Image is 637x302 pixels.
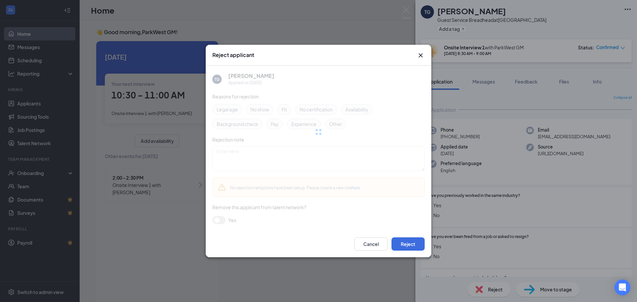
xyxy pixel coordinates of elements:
h3: Reject applicant [212,51,254,59]
div: Open Intercom Messenger [614,279,630,295]
svg: Cross [417,51,425,59]
button: Close [417,51,425,59]
button: Cancel [354,237,388,251]
button: Reject [391,237,425,251]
